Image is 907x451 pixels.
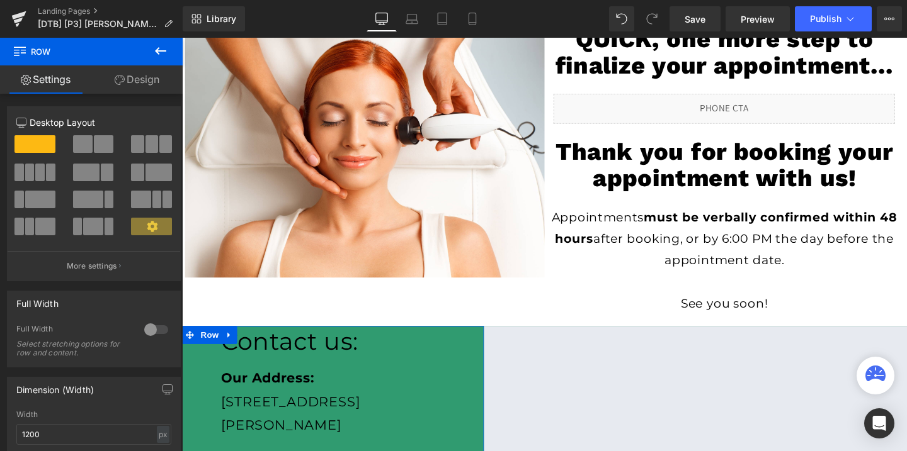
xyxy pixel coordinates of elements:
div: Full Width [16,324,132,337]
a: [PHONE_NUMBER] [41,433,195,450]
div: Dimension (Width) [16,377,94,395]
span: Publish [810,14,841,24]
strong: must be verbally confirmed within 48 hours [392,181,751,219]
div: Full Width [16,291,59,309]
p: More settings [67,260,117,272]
div: px [157,426,169,443]
a: Preview [726,6,790,31]
button: Publish [795,6,872,31]
div: Open Intercom Messenger [864,408,894,438]
span: Row [13,38,139,65]
span: Library [207,13,236,25]
span: Save [685,13,705,26]
a: Landing Pages [38,6,183,16]
span: [PHONE_NUMBER] [54,433,194,450]
a: Expand / Collapse [42,303,58,322]
a: Laptop [397,6,427,31]
p: Desktop Layout [16,116,171,129]
p: [STREET_ADDRESS][PERSON_NAME] [41,370,308,420]
button: Undo [609,6,634,31]
strong: Our Address: [41,349,139,366]
button: Redo [639,6,665,31]
a: Mobile [457,6,488,31]
input: auto [16,424,171,445]
p: Appointments after booking, or by 6:00 PM the day before the appointment date. [381,177,759,245]
p: See you soon! [381,268,759,291]
span: Row [16,303,42,322]
span: [DTB] [P3] [PERSON_NAME]'s Beauty Thank you [38,19,159,29]
a: Desktop [367,6,397,31]
button: More settings [8,251,180,281]
h1: Thank you for booking your appointment with us! [381,106,759,162]
button: More [877,6,902,31]
div: Select stretching options for row and content. [16,340,130,357]
span: Preview [741,13,775,26]
div: Width [16,410,171,419]
a: Design [91,65,183,94]
h1: Contact us: [41,303,308,336]
a: New Library [183,6,245,31]
a: Tablet [427,6,457,31]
